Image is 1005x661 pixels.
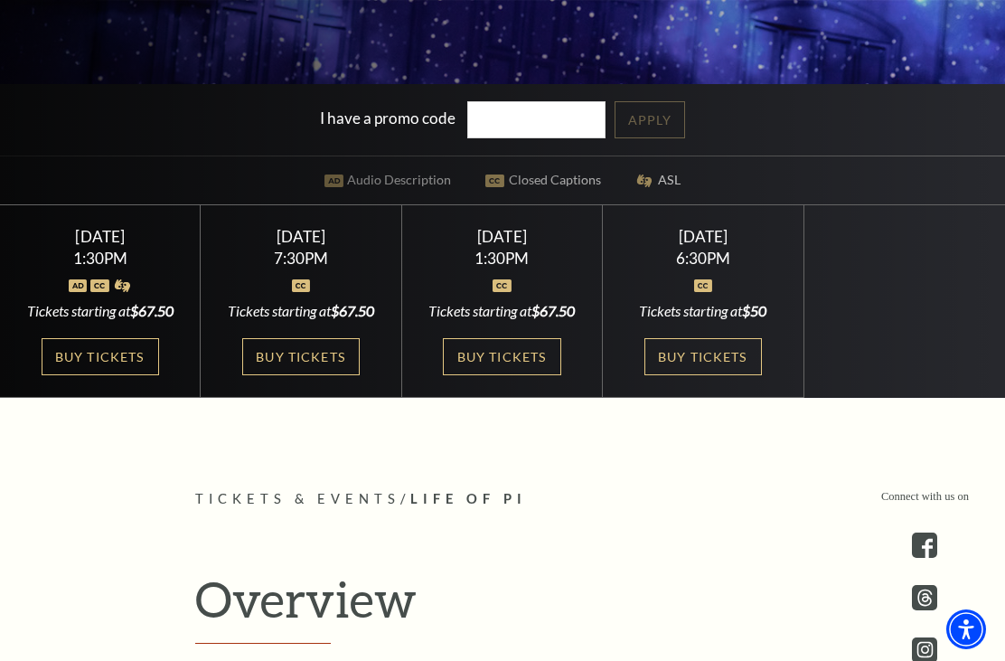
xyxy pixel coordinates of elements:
div: 7:30PM [222,250,380,266]
span: Life of Pi [410,491,527,506]
div: 1:30PM [22,250,179,266]
span: Tickets & Events [195,491,400,506]
div: Tickets starting at [222,301,380,321]
div: [DATE] [625,227,782,246]
span: $50 [742,302,766,319]
div: Tickets starting at [22,301,179,321]
label: I have a promo code [320,109,456,127]
div: [DATE] [424,227,581,246]
div: Tickets starting at [424,301,581,321]
div: [DATE] [222,227,380,246]
a: Buy Tickets [644,338,762,375]
a: Buy Tickets [443,338,560,375]
h2: Overview [195,570,810,644]
span: $67.50 [331,302,374,319]
p: / [195,488,810,511]
div: 1:30PM [424,250,581,266]
p: Connect with us on [881,488,969,505]
div: 6:30PM [625,250,782,266]
div: [DATE] [22,227,179,246]
a: threads.com - open in a new tab [912,585,937,610]
a: facebook - open in a new tab [912,533,937,558]
a: Buy Tickets [42,338,159,375]
a: Buy Tickets [242,338,360,375]
div: Accessibility Menu [946,609,986,649]
div: Tickets starting at [625,301,782,321]
span: $67.50 [130,302,174,319]
span: $67.50 [531,302,575,319]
